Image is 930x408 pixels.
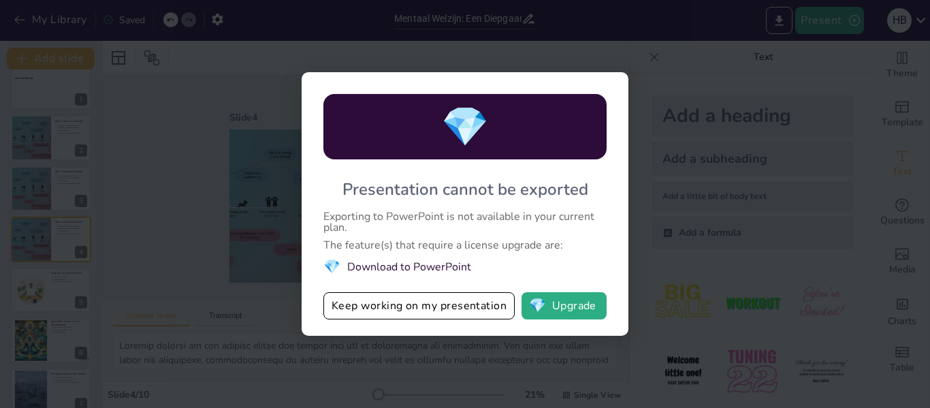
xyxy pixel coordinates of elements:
[323,257,340,276] span: diamond
[323,240,607,251] div: The feature(s) that require a license upgrade are:
[323,292,515,319] button: Keep working on my presentation
[441,101,489,153] span: diamond
[323,257,607,276] li: Download to PowerPoint
[522,292,607,319] button: diamondUpgrade
[529,299,546,313] span: diamond
[323,211,607,233] div: Exporting to PowerPoint is not available in your current plan.
[342,178,588,200] div: Presentation cannot be exported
